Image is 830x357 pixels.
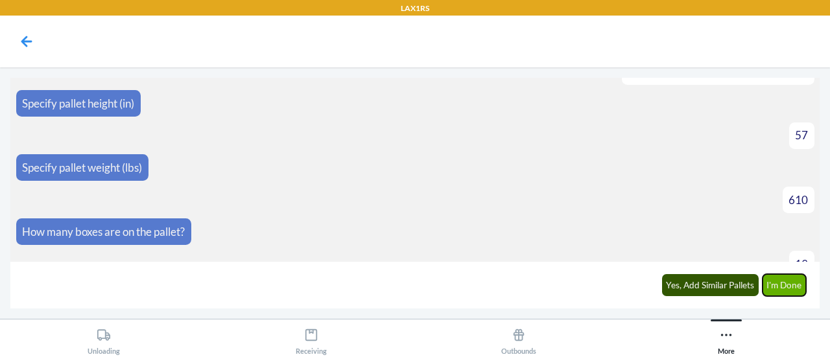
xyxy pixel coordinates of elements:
div: Outbounds [501,323,536,355]
button: Yes, Add Similar Pallets [662,274,759,296]
button: Outbounds [415,319,622,355]
div: More [718,323,735,355]
button: More [622,319,830,355]
div: Receiving [296,323,327,355]
p: Specify pallet weight (lbs) [22,159,142,176]
div: Unloading [88,323,120,355]
span: 610 [788,193,808,207]
span: 57 [795,128,808,142]
button: I'm Done [763,274,807,296]
button: Receiving [207,319,415,355]
span: 13 [795,257,808,271]
p: Specify pallet height (in) [22,95,134,112]
p: LAX1RS [401,3,429,14]
p: How many boxes are on the pallet? [22,224,185,240]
